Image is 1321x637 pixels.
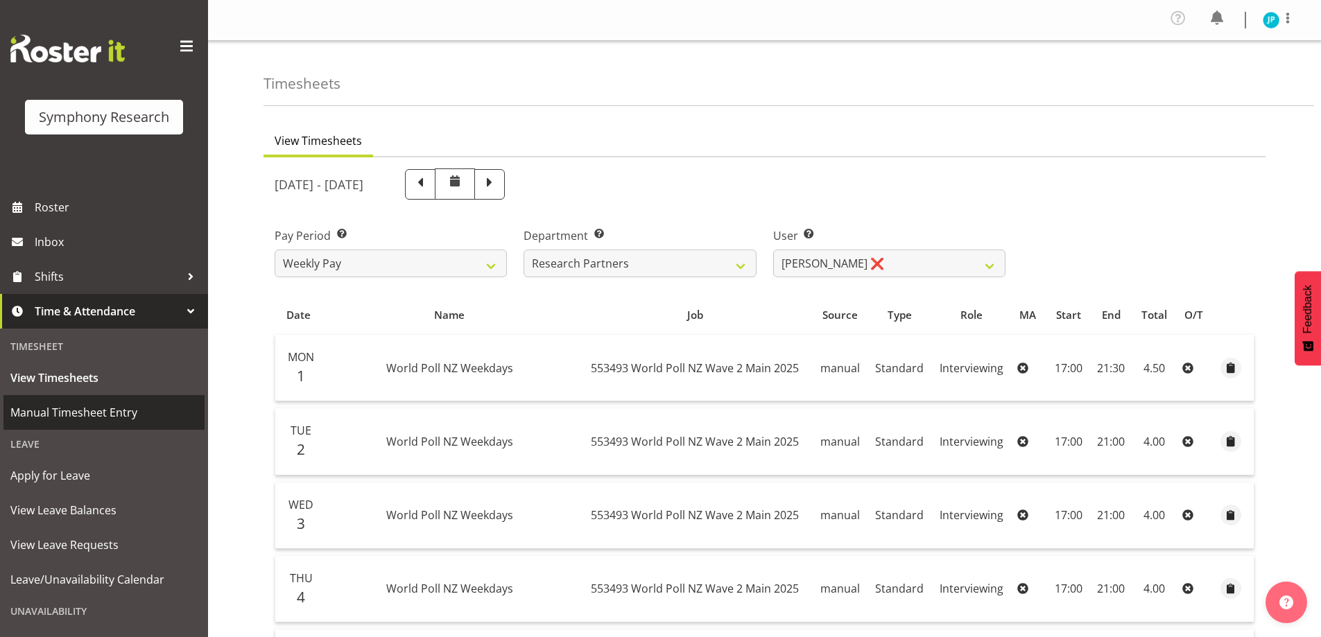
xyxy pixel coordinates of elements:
[1132,335,1176,401] td: 4.50
[3,562,205,597] a: Leave/Unavailability Calendar
[275,132,362,149] span: View Timesheets
[264,76,340,91] h4: Timesheets
[1302,285,1314,333] span: Feedback
[524,227,756,244] label: Department
[1055,307,1082,323] div: Start
[290,570,313,586] span: Thu
[591,434,799,449] span: 553493 World Poll NZ Wave 2 Main 2025
[3,493,205,527] a: View Leave Balances
[3,360,205,395] a: View Timesheets
[875,307,924,323] div: Type
[820,307,859,323] div: Source
[940,507,1003,523] span: Interviewing
[1046,335,1090,401] td: 17:00
[386,360,513,376] span: World Poll NZ Weekdays
[10,465,198,486] span: Apply for Leave
[940,581,1003,596] span: Interviewing
[35,197,201,218] span: Roster
[940,360,1003,376] span: Interviewing
[1132,556,1176,622] td: 4.00
[591,507,799,523] span: 553493 World Poll NZ Wave 2 Main 2025
[10,534,198,555] span: View Leave Requests
[1295,271,1321,365] button: Feedback - Show survey
[297,514,305,533] span: 3
[820,581,860,596] span: manual
[386,581,513,596] span: World Poll NZ Weekdays
[1090,482,1132,549] td: 21:00
[288,497,313,512] span: Wed
[940,307,1004,323] div: Role
[1046,408,1090,475] td: 17:00
[39,107,169,128] div: Symphony Research
[329,307,569,323] div: Name
[1132,482,1176,549] td: 4.00
[1046,482,1090,549] td: 17:00
[1046,556,1090,622] td: 17:00
[867,482,931,549] td: Standard
[1132,408,1176,475] td: 4.00
[1090,335,1132,401] td: 21:30
[773,227,1005,244] label: User
[35,301,180,322] span: Time & Attendance
[297,366,305,385] span: 1
[3,458,205,493] a: Apply for Leave
[3,395,205,430] a: Manual Timesheet Entry
[35,266,180,287] span: Shifts
[3,332,205,360] div: Timesheet
[940,434,1003,449] span: Interviewing
[10,367,198,388] span: View Timesheets
[1090,556,1132,622] td: 21:00
[10,35,125,62] img: Rosterit website logo
[1098,307,1124,323] div: End
[585,307,804,323] div: Job
[820,507,860,523] span: manual
[591,581,799,596] span: 553493 World Poll NZ Wave 2 Main 2025
[3,597,205,625] div: Unavailability
[291,423,311,438] span: Tue
[867,408,931,475] td: Standard
[820,434,860,449] span: manual
[10,402,198,423] span: Manual Timesheet Entry
[3,527,205,562] a: View Leave Requests
[867,556,931,622] td: Standard
[1263,12,1279,28] img: jake-pringle11873.jpg
[275,227,507,244] label: Pay Period
[297,587,305,607] span: 4
[386,507,513,523] span: World Poll NZ Weekdays
[275,177,363,192] h5: [DATE] - [DATE]
[591,360,799,376] span: 553493 World Poll NZ Wave 2 Main 2025
[3,430,205,458] div: Leave
[297,439,305,459] span: 2
[1184,307,1206,323] div: O/T
[10,500,198,521] span: View Leave Balances
[820,360,860,376] span: manual
[10,569,198,590] span: Leave/Unavailability Calendar
[1279,595,1293,609] img: help-xxl-2.png
[1090,408,1132,475] td: 21:00
[288,349,314,365] span: Mon
[1140,307,1168,323] div: Total
[867,335,931,401] td: Standard
[1019,307,1038,323] div: MA
[386,434,513,449] span: World Poll NZ Weekdays
[283,307,313,323] div: Date
[35,232,201,252] span: Inbox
